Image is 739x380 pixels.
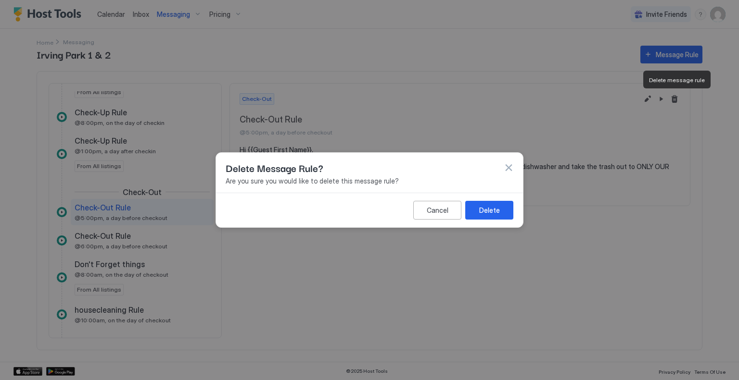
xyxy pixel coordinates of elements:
[465,201,513,220] button: Delete
[413,201,461,220] button: Cancel
[427,205,448,215] div: Cancel
[226,177,513,185] span: Are you sure you would like to delete this message rule?
[479,205,500,215] div: Delete
[226,160,323,175] span: Delete Message Rule?
[649,76,705,84] span: Delete message rule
